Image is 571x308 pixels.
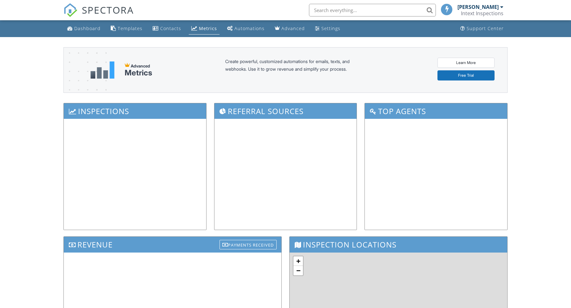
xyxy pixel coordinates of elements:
[74,25,101,31] div: Dashboard
[457,4,499,10] div: [PERSON_NAME]
[199,25,217,31] div: Metrics
[461,10,503,16] div: Intext Inspections
[467,25,504,31] div: Support Center
[225,23,267,35] a: Automations (Basic)
[321,25,340,31] div: Settings
[64,48,107,118] img: advanced-banner-bg-f6ff0eecfa0ee76150a1dea9fec4b49f333892f74bc19f1b897a312d7a1b2ff3.png
[309,4,436,16] input: Search everything...
[63,9,134,22] a: SPECTORA
[63,3,77,17] img: The Best Home Inspection Software - Spectora
[90,61,115,79] img: metrics-aadfce2e17a16c02574e7fc40e4d6b8174baaf19895a402c862ea781aae8ef5b.svg
[293,256,303,266] a: Zoom in
[108,23,145,35] a: Templates
[65,23,103,35] a: Dashboard
[281,25,305,31] div: Advanced
[64,237,281,252] h3: Revenue
[214,103,357,119] h3: Referral Sources
[150,23,184,35] a: Contacts
[118,25,142,31] div: Templates
[293,266,303,275] a: Zoom out
[272,23,307,35] a: Advanced
[82,3,134,16] span: SPECTORA
[220,238,277,249] a: Payments Received
[131,63,150,68] span: Advanced
[458,23,506,35] a: Support Center
[160,25,181,31] div: Contacts
[220,240,277,249] div: Payments Received
[290,237,507,252] h3: Inspection Locations
[312,23,343,35] a: Settings
[234,25,265,31] div: Automations
[437,58,495,68] a: Learn More
[365,103,507,119] h3: Top Agents
[64,103,206,119] h3: Inspections
[125,68,152,77] div: Metrics
[437,70,495,80] a: Free Trial
[189,23,220,35] a: Metrics
[225,58,365,82] div: Create powerful, customized automations for emails, texts, and webhooks. Use it to grow revenue a...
